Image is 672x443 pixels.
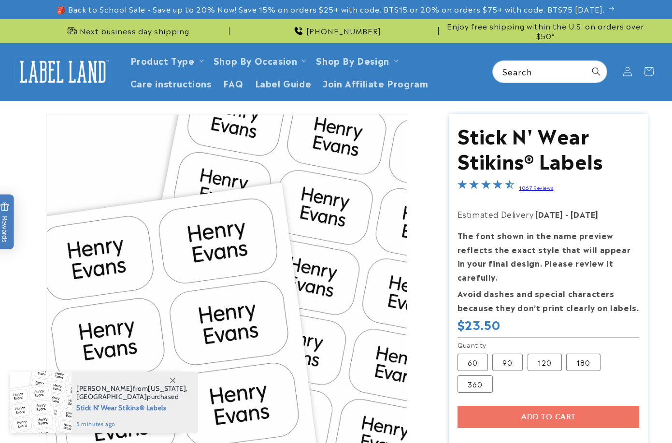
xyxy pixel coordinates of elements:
[571,208,599,220] strong: [DATE]
[316,54,389,67] a: Shop By Design
[208,49,311,71] summary: Shop By Occasion
[458,287,639,313] strong: Avoid dashes and special characters because they don’t print clearly on labels.
[458,340,487,350] legend: Quantity
[565,208,569,220] strong: -
[125,71,217,94] a: Care instructions
[233,19,439,43] div: Announcement
[249,71,317,94] a: Label Guide
[130,54,195,67] a: Product Type
[306,26,381,36] span: [PHONE_NUMBER]
[24,19,229,43] div: Announcement
[519,184,553,191] a: 1067 Reviews
[214,55,298,66] span: Shop By Occasion
[76,384,133,393] span: [PERSON_NAME]
[223,77,243,88] span: FAQ
[458,229,631,283] strong: The font shown in the name preview reflects the exact style that will appear in your final design...
[76,392,147,401] span: [GEOGRAPHIC_DATA]
[130,77,212,88] span: Care instructions
[443,21,648,40] span: Enjoy free shipping within the U.S. on orders over $50*
[443,19,648,43] div: Announcement
[76,420,188,429] span: 5 minutes ago
[125,49,208,71] summary: Product Type
[57,4,605,14] span: 🎒 Back to School Sale - Save up to 20% Now! Save 15% on orders $25+ with code: BTS15 or 20% on or...
[458,317,500,332] span: $23.50
[566,354,601,371] label: 180
[76,401,188,413] span: Stick N' Wear Stikins® Labels
[11,53,115,90] a: Label Land
[317,71,434,94] a: Join Affiliate Program
[14,57,111,86] img: Label Land
[458,354,488,371] label: 60
[458,207,640,221] p: Estimated Delivery:
[458,181,515,192] span: 4.7-star overall rating
[535,208,563,220] strong: [DATE]
[458,122,640,172] h1: Stick N' Wear Stikins® Labels
[310,49,402,71] summary: Shop By Design
[148,384,186,393] span: [US_STATE]
[586,61,607,82] button: Search
[492,354,523,371] label: 90
[255,77,312,88] span: Label Guide
[323,77,428,88] span: Join Affiliate Program
[528,354,562,371] label: 120
[80,26,189,36] span: Next business day shipping
[76,385,188,401] span: from , purchased
[217,71,249,94] a: FAQ
[458,375,493,393] label: 360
